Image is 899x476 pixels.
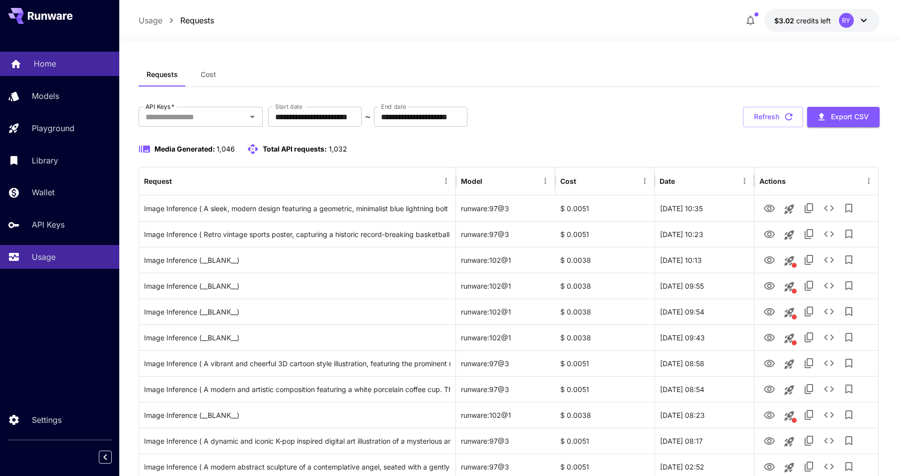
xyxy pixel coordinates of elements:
[799,224,819,244] button: Copy TaskUUID
[144,351,450,376] div: Click to copy prompt
[676,174,690,188] button: Sort
[759,177,786,185] div: Actions
[365,111,371,123] p: ~
[819,302,839,321] button: See details
[655,247,754,273] div: 30 Sep, 2025 10:13
[799,431,819,451] button: Copy TaskUUID
[456,273,555,299] div: runware:102@1
[139,14,162,26] a: Usage
[329,145,347,153] span: 1,032
[555,350,655,376] div: $ 0.0051
[456,299,555,324] div: runware:102@1
[555,221,655,247] div: $ 0.0051
[144,325,450,350] div: Click to copy prompt
[799,353,819,373] button: Copy TaskUUID
[456,376,555,402] div: runware:97@3
[201,70,216,79] span: Cost
[660,177,675,185] div: Date
[759,198,779,218] button: View
[144,402,450,428] div: Click to copy prompt
[456,324,555,350] div: runware:102@1
[655,221,754,247] div: 30 Sep, 2025 10:23
[779,277,799,297] button: This request includes a reference image. Clicking this will load all other parameters, but for pr...
[32,122,75,134] p: Playground
[819,250,839,270] button: See details
[144,377,450,402] div: Click to copy prompt
[32,90,59,102] p: Models
[555,247,655,273] div: $ 0.0038
[779,303,799,322] button: This request includes a reference image. Clicking this will load all other parameters, but for pr...
[555,273,655,299] div: $ 0.0038
[245,110,259,124] button: Open
[439,174,453,188] button: Menu
[180,14,214,26] a: Requests
[819,405,839,425] button: See details
[779,380,799,400] button: Launch in playground
[799,198,819,218] button: Copy TaskUUID
[32,414,62,426] p: Settings
[655,299,754,324] div: 30 Sep, 2025 09:54
[764,9,880,32] button: $3.02386RY
[381,102,406,111] label: End date
[139,14,214,26] nav: breadcrumb
[799,302,819,321] button: Copy TaskUUID
[106,448,119,466] div: Collapse sidebar
[779,225,799,245] button: Launch in playground
[655,195,754,221] div: 30 Sep, 2025 10:35
[32,251,56,263] p: Usage
[638,174,652,188] button: Menu
[32,155,58,166] p: Library
[147,70,178,79] span: Requests
[154,145,215,153] span: Media Generated:
[839,13,854,28] div: RY
[655,428,754,454] div: 30 Sep, 2025 08:17
[483,174,497,188] button: Sort
[655,350,754,376] div: 30 Sep, 2025 08:58
[779,354,799,374] button: Launch in playground
[538,174,552,188] button: Menu
[839,276,859,296] button: Add to library
[217,145,235,153] span: 1,046
[819,353,839,373] button: See details
[759,301,779,321] button: View
[862,174,876,188] button: Menu
[555,195,655,221] div: $ 0.0051
[555,299,655,324] div: $ 0.0038
[819,327,839,347] button: See details
[819,276,839,296] button: See details
[799,405,819,425] button: Copy TaskUUID
[456,350,555,376] div: runware:97@3
[555,402,655,428] div: $ 0.0038
[779,432,799,452] button: Launch in playground
[456,221,555,247] div: runware:97@3
[144,428,450,454] div: Click to copy prompt
[655,402,754,428] div: 30 Sep, 2025 08:23
[799,379,819,399] button: Copy TaskUUID
[819,379,839,399] button: See details
[779,406,799,426] button: This request includes a reference image. Clicking this will load all other parameters, but for pr...
[779,199,799,219] button: Launch in playground
[839,302,859,321] button: Add to library
[144,196,450,221] div: Click to copy prompt
[759,327,779,347] button: View
[34,58,56,70] p: Home
[796,16,831,25] span: credits left
[839,250,859,270] button: Add to library
[738,174,751,188] button: Menu
[819,224,839,244] button: See details
[759,379,779,399] button: View
[759,404,779,425] button: View
[819,431,839,451] button: See details
[743,107,803,127] button: Refresh
[819,198,839,218] button: See details
[839,224,859,244] button: Add to library
[263,145,327,153] span: Total API requests:
[456,247,555,273] div: runware:102@1
[144,247,450,273] div: Click to copy prompt
[555,428,655,454] div: $ 0.0051
[807,107,880,127] button: Export CSV
[144,222,450,247] div: Click to copy prompt
[799,276,819,296] button: Copy TaskUUID
[32,219,65,231] p: API Keys
[799,327,819,347] button: Copy TaskUUID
